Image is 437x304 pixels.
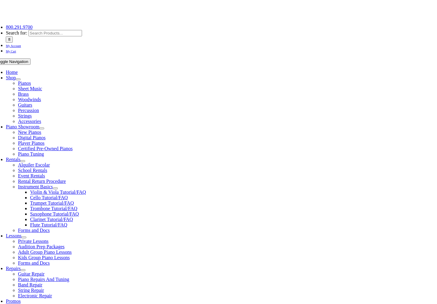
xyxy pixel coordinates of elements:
[6,48,16,53] a: My Cart
[18,151,44,157] a: Piano Tuning
[18,184,53,189] a: Instrument Basics
[18,146,72,151] a: Certified Pre-Owned Pianos
[18,260,50,266] a: Forms and Docs
[18,239,48,244] a: Private Lessons
[18,288,44,293] a: String Repair
[18,168,47,173] a: School Rentals
[6,75,16,80] a: Shop
[18,255,70,260] a: Kids Group Piano Lessons
[18,277,69,282] a: Piano Repairs And Tuning
[18,130,41,135] a: New Pianos
[53,187,58,189] button: Open submenu of Instrument Basics
[18,244,64,249] a: Audition Prep Packages
[16,78,21,80] button: Open submenu of Shop
[18,91,29,97] a: Brass
[30,206,77,211] a: Trombone Tutorial/FAQ
[39,127,44,129] button: Open submenu of Piano Showroom
[18,86,42,91] a: Sheet Music
[18,162,50,167] a: Alquiler Escolar
[30,195,68,200] a: Cello Tutorial/FAQ
[30,200,74,206] a: Trumpet Tutorial/FAQ
[30,217,73,222] a: Clarinet Tutorial/FAQ
[18,179,66,184] a: Rental Return Procedure
[6,43,21,48] a: My Account
[6,299,21,304] a: Promos
[30,222,67,227] a: Flute Tutorial/FAQ
[21,269,25,271] button: Open submenu of Repairs
[6,36,13,43] input: Search
[18,271,44,276] a: Guitar Repair
[6,25,32,30] a: 800.291.9700
[6,233,21,238] a: Lessons
[30,211,79,216] a: Saxophone Tutorial/FAQ
[18,102,32,107] a: Guitars
[18,108,39,113] a: Percussion
[18,249,71,255] a: Adult Group Piano Lessons
[6,50,16,53] span: My Cart
[18,113,31,118] a: Strings
[6,124,39,129] a: Piano Showroom
[18,119,41,124] a: Accessories
[6,44,21,48] span: My Account
[30,190,86,195] a: Violin & Viola Tutorial/FAQ
[18,282,42,287] a: Band Repair
[18,81,31,86] a: Pianos
[6,157,20,162] a: Rentals
[18,135,45,140] a: Digital Pianos
[21,236,26,238] button: Open submenu of Lessons
[18,173,45,178] a: Event Rentals
[18,140,44,146] a: Player Pianos
[18,97,41,102] a: Woodwinds
[28,30,82,36] input: Search Products...
[18,293,52,298] a: Electronic Repair
[18,228,50,233] a: Forms and Docs
[6,266,21,271] a: Repairs
[6,30,27,35] span: Search for:
[6,70,18,75] a: Home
